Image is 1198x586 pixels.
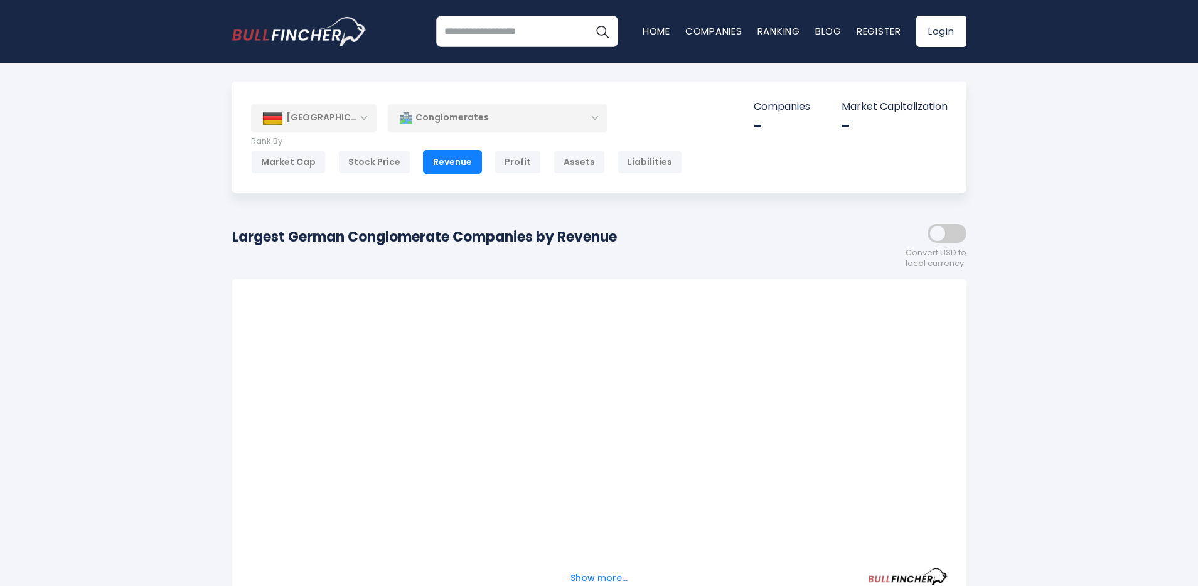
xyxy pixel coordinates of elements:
a: Blog [815,24,842,38]
div: Profit [495,150,541,174]
a: Go to homepage [232,17,367,46]
h1: Largest German Conglomerate Companies by Revenue [232,226,617,247]
p: Rank By [251,136,682,147]
a: Register [857,24,901,38]
div: [GEOGRAPHIC_DATA] [251,104,377,132]
a: Companies [685,24,742,38]
span: Convert USD to local currency [906,248,966,269]
button: Search [587,16,618,47]
a: Home [643,24,670,38]
div: - [754,117,810,136]
div: Assets [554,150,605,174]
div: Stock Price [338,150,410,174]
img: bullfincher logo [232,17,367,46]
div: Revenue [423,150,482,174]
div: - [842,117,948,136]
a: Login [916,16,966,47]
p: Market Capitalization [842,100,948,114]
div: Market Cap [251,150,326,174]
p: Companies [754,100,810,114]
a: Ranking [757,24,800,38]
div: Conglomerates [388,104,607,132]
div: Liabilities [618,150,682,174]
